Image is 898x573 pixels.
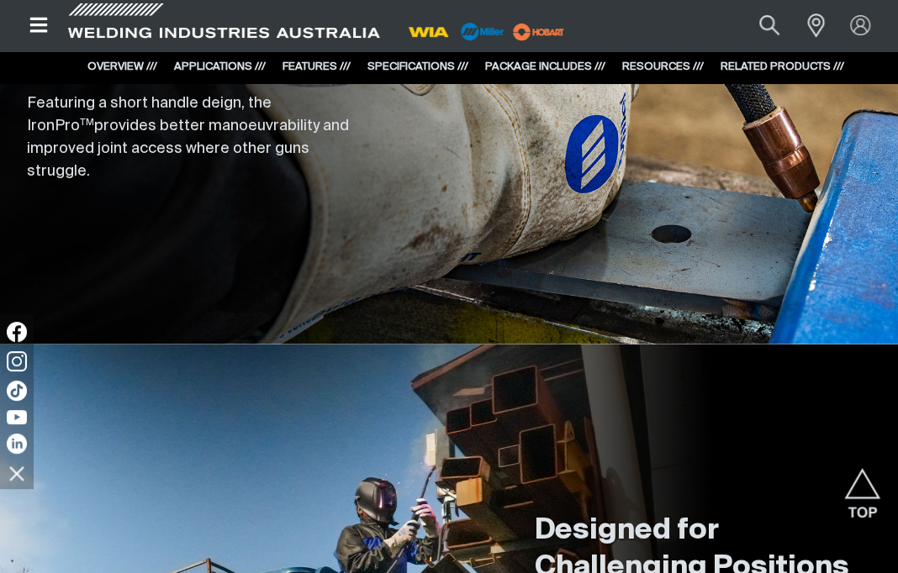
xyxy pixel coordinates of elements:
[27,92,363,183] p: Featuring a short handle deign, the IronPro provides better manoeuvrability and improved joint ac...
[7,434,27,454] img: LinkedIn
[741,7,798,45] button: Search products
[843,468,881,506] button: Scroll to top
[174,61,266,72] a: APPLICATIONS ///
[7,381,27,401] img: TikTok
[508,19,569,45] img: miller
[7,322,27,342] img: Facebook
[720,7,798,45] input: Search product name or item no.
[622,61,704,72] a: RESOURCES ///
[80,118,94,127] span: TM
[7,410,27,424] img: YouTube
[3,459,31,487] img: hide socials
[508,25,569,38] a: miller
[367,61,468,72] a: SPECIFICATIONS ///
[721,61,844,72] a: RELATED PRODUCTS ///
[283,61,351,72] a: FEATURES ///
[485,61,605,72] a: PACKAGE INCLUDES ///
[87,61,157,72] a: OVERVIEW ///
[7,351,27,371] img: Instagram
